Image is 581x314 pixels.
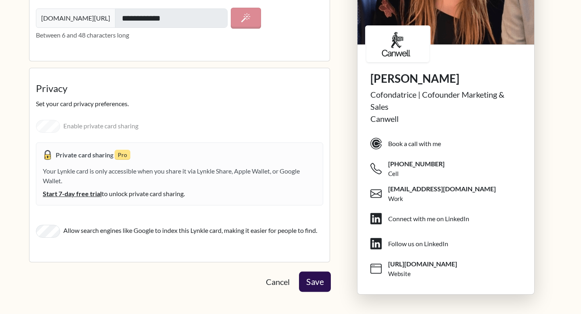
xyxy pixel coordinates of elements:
span: [DOMAIN_NAME][URL] [36,8,115,28]
a: Cancel [259,272,297,291]
p: Set your card privacy preferences. [36,99,323,109]
div: Follow us on LinkedIn [388,239,448,249]
img: logo [366,27,429,62]
small: Pro [115,150,130,160]
span: Connect with me on LinkedIn [370,206,528,231]
button: Save [299,272,331,292]
div: Book a call with me [388,139,441,149]
div: Work [388,194,403,203]
span: [EMAIL_ADDRESS][DOMAIN_NAME]Work [370,181,528,206]
span: [EMAIL_ADDRESS][DOMAIN_NAME] [388,184,496,193]
strong: Private card sharing [56,151,115,159]
div: Cell [388,169,399,178]
span: [URL][DOMAIN_NAME] [388,259,457,268]
label: Allow search engines like Google to index this Lynkle card, making it easier for people to find. [63,226,317,235]
span: [PHONE_NUMBER]Cell [370,156,528,181]
span: [URL][DOMAIN_NAME]Website [370,256,528,281]
span: Private card sharing is enabled [43,150,52,158]
legend: Privacy [36,81,323,99]
h1: [PERSON_NAME] [370,71,521,85]
div: Cofondatrice | Cofounder Marketing & Sales [370,88,521,113]
span: to unlock private card sharing. [102,190,185,197]
span: [PHONE_NUMBER] [388,159,445,168]
div: Website [388,269,411,278]
p: Between 6 and 48 characters long [36,30,323,40]
div: Canwell [370,113,521,125]
div: Connect with me on LinkedIn [388,214,469,224]
span: Book a call with me [370,131,528,156]
span: Follow us on LinkedIn [370,231,528,256]
div: Your Lynkle card is only accessible when you share it via Lynkle Share, Apple Wallet, or Google W... [43,166,316,199]
img: padlock [43,150,52,160]
span: Start 7-day free trial [43,189,102,199]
